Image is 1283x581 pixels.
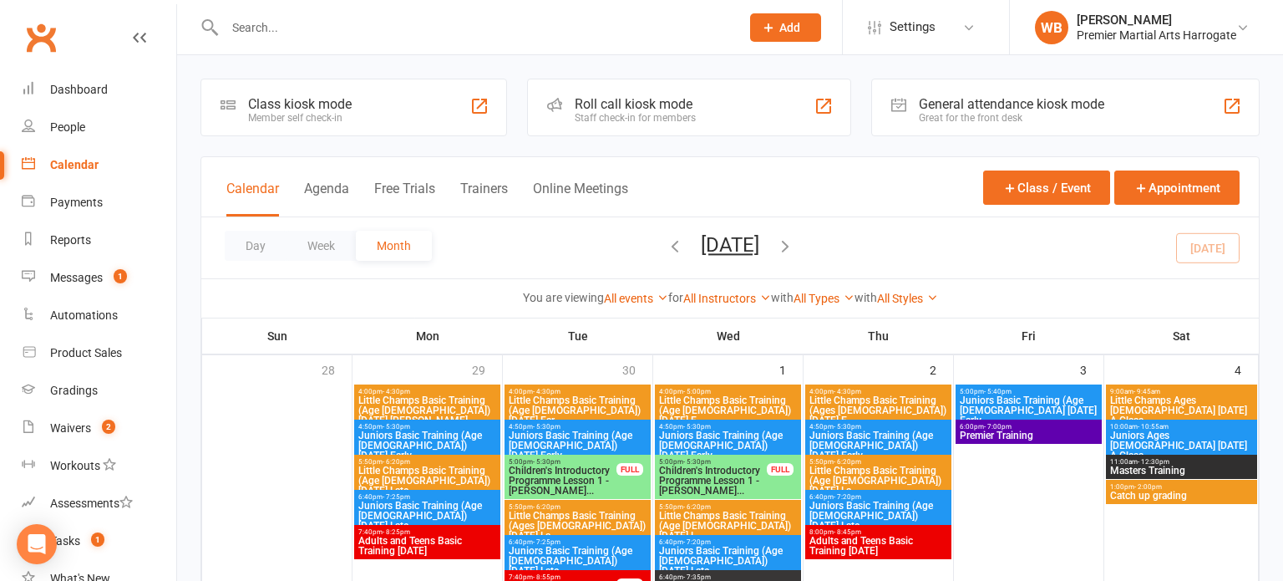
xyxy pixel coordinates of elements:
div: Automations [50,308,118,322]
span: - 2:00pm [1134,483,1162,491]
span: Premier Training [959,431,1098,441]
a: Workouts [22,447,176,485]
span: - 12:30pm [1138,458,1169,466]
div: 4 [1235,355,1258,383]
a: Payments [22,184,176,222]
div: Dashboard [50,83,108,96]
div: Class kiosk mode [248,96,352,112]
span: - 6:20pm [683,503,711,511]
strong: for [668,291,683,304]
button: Add [750,13,821,42]
span: 4:00pm [508,388,647,395]
span: Juniors Basic Training (Age [DEMOGRAPHIC_DATA]) [DATE] Early [508,431,647,461]
button: Trainers [460,181,508,217]
span: - 6:20pm [533,503,560,511]
a: Gradings [22,372,176,410]
div: Roll call kiosk mode [575,96,696,112]
div: 28 [322,355,352,383]
a: Dashboard [22,71,176,109]
a: Automations [22,297,176,334]
div: 2 [930,355,953,383]
span: Add [779,21,800,34]
a: Tasks 1 [22,522,176,560]
span: 8:00pm [809,528,948,536]
div: Calendar [50,158,99,171]
span: 10:00am [1109,423,1254,431]
div: Workouts [50,459,100,472]
button: [DATE] [701,233,759,257]
span: 1 [114,269,127,283]
span: Little Champs Basic Training (Age [DEMOGRAPHIC_DATA]) [DATE] L... [658,511,798,541]
span: Little Champs Basic Training (Age [DEMOGRAPHIC_DATA]) [DATE] Late [358,466,497,496]
span: 5:50pm [809,458,948,466]
span: 4:50pm [358,423,497,431]
span: Little Champs Basic Training (Age [DEMOGRAPHIC_DATA]) [DATE] La... [809,466,948,496]
span: 5:00pm [508,458,617,466]
a: All Types [794,292,854,305]
span: Little Champs Basic Training (Ages [DEMOGRAPHIC_DATA]) [DATE] E... [809,395,948,426]
div: Open Intercom Messenger [17,524,57,564]
span: Juniors Ages [DEMOGRAPHIC_DATA] [DATE] A Class [1109,431,1254,461]
button: Calendar [226,181,279,217]
span: Juniors Basic Training (Age [DEMOGRAPHIC_DATA]) [DATE] Late [809,501,948,531]
a: All events [604,292,668,305]
span: 1 [91,533,104,547]
strong: with [771,291,794,304]
div: 29 [472,355,502,383]
div: FULL [616,463,643,476]
span: - 7:00pm [984,423,1012,431]
span: Children's Introductory Programme Lesson 1 - [PERSON_NAME]... [658,466,768,496]
span: - 5:40pm [984,388,1012,395]
div: FULL [767,463,794,476]
span: 6:00pm [959,423,1098,431]
button: Month [356,231,432,261]
span: - 5:30pm [683,458,711,466]
div: Reports [50,233,91,247]
span: 1:00pm [1109,483,1254,491]
span: Little Champs Basic Training (Age [DEMOGRAPHIC_DATA]) [DATE] E... [658,395,798,426]
span: 4:50pm [508,423,647,431]
button: Agenda [304,181,349,217]
span: 4:50pm [658,423,798,431]
span: Little Champs Basic Training (Age [DEMOGRAPHIC_DATA]) [DATE] Ear... [508,395,647,426]
th: Fri [954,319,1104,354]
span: Children's Introductory Programme Lesson 1 - [PERSON_NAME]... [508,466,617,496]
span: 5:50pm [658,503,798,511]
span: 9:00am [1109,388,1254,395]
div: Gradings [50,384,98,397]
div: Assessments [50,497,133,510]
span: Adults and Teens Basic Training [DATE] [358,536,497,556]
span: - 5:30pm [533,458,560,466]
span: Juniors Basic Training (Age [DEMOGRAPHIC_DATA]) [DATE] Early [809,431,948,461]
span: - 7:20pm [683,538,711,546]
span: - 8:55pm [533,573,560,581]
span: 7:40pm [358,528,497,536]
span: - 6:20pm [834,458,861,466]
span: - 7:35pm [683,573,711,581]
span: - 6:20pm [383,458,410,466]
span: 4:00pm [658,388,798,395]
span: 4:00pm [809,388,948,395]
span: - 4:30pm [533,388,560,395]
a: Assessments [22,485,176,522]
div: 30 [622,355,652,383]
span: Juniors Basic Training (Age [DEMOGRAPHIC_DATA] [DATE] Early [959,395,1098,426]
div: [PERSON_NAME] [1077,13,1236,28]
span: Little Champs Basic Training (Age [DEMOGRAPHIC_DATA]) [DATE] [PERSON_NAME]... [358,395,497,426]
button: Appointment [1114,171,1240,205]
a: Waivers 2 [22,410,176,447]
span: 6:40pm [809,493,948,501]
span: 5:00pm [959,388,1098,395]
span: - 7:25pm [383,493,410,501]
a: People [22,109,176,146]
span: Masters Training [1109,466,1254,476]
a: Messages 1 [22,259,176,297]
a: All Instructors [683,292,771,305]
th: Sat [1104,319,1259,354]
div: General attendance kiosk mode [919,96,1104,112]
a: Clubworx [20,17,62,59]
span: - 10:55am [1138,423,1169,431]
span: Juniors Basic Training (Age [DEMOGRAPHIC_DATA]) [DATE] Early [658,431,798,461]
a: Reports [22,222,176,259]
th: Mon [352,319,503,354]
